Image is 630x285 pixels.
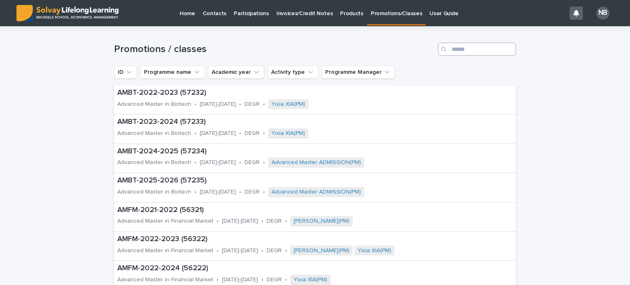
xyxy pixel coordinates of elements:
p: • [194,159,196,166]
button: Academic year [208,66,264,79]
img: ED0IkcNQHGZZMpCVrDht [16,5,119,21]
p: • [263,189,265,196]
p: Advanced Master in Financial Market [117,218,213,225]
p: Advanced Master in Biotech [117,189,191,196]
p: DEGR [267,218,282,225]
a: AMBT-2025-2026 (57235)Advanced Master in Biotech•[DATE]-[DATE]•DEGR•Advanced Master ADMISSION(PM) [114,173,516,202]
a: Yixia XIA(PM) [272,101,305,108]
p: • [261,247,263,254]
p: [DATE]-[DATE] [200,159,236,166]
p: • [263,159,265,166]
p: DEGR [267,276,282,283]
a: Yixia XIA(PM) [272,130,305,137]
p: AMFM-2021-2022 (56321) [117,206,441,215]
p: • [263,101,265,108]
button: ID [114,66,137,79]
p: DEGR [267,247,282,254]
p: AMBT-2022-2023 (57232) [117,89,399,98]
p: • [239,101,241,108]
a: AMBT-2024-2025 (57234)Advanced Master in Biotech•[DATE]-[DATE]•DEGR•Advanced Master ADMISSION(PM) [114,144,516,173]
a: Advanced Master ADMISSION(PM) [272,189,361,196]
p: • [263,130,265,137]
button: Activity type [267,66,318,79]
p: • [194,130,196,137]
p: • [217,218,219,225]
p: Advanced Master in Biotech [117,101,191,108]
p: • [261,218,263,225]
a: AMBT-2022-2023 (57232)Advanced Master in Biotech•[DATE]-[DATE]•DEGR•Yixia XIA(PM) [114,85,516,114]
p: DEGR [244,159,260,166]
p: • [261,276,263,283]
a: [PERSON_NAME](PM) [294,218,349,225]
button: Programme name [140,66,205,79]
p: • [239,159,241,166]
h1: Promotions / classes [114,43,435,55]
p: AMFM-2022-2023 (56322) [117,235,486,244]
button: Programme Manager [322,66,395,79]
p: Advanced Master in Biotech [117,159,191,166]
p: AMFM-2022-2024 (56222) [117,264,423,273]
p: DEGR [244,101,260,108]
a: Yixia XIA(PM) [294,276,327,283]
p: DEGR [244,189,260,196]
p: [DATE]-[DATE] [222,247,258,254]
p: • [217,247,219,254]
p: • [217,276,219,283]
input: Search [438,43,516,56]
p: [DATE]-[DATE] [222,218,258,225]
p: [DATE]-[DATE] [200,130,236,137]
p: Advanced Master in Biotech [117,130,191,137]
p: • [239,189,241,196]
p: • [285,247,287,254]
p: • [194,101,196,108]
a: Advanced Master ADMISSION(PM) [272,159,361,166]
p: • [194,189,196,196]
div: NB [596,7,609,20]
p: AMBT-2025-2026 (57235) [117,176,455,185]
p: Advanced Master in Financial Market [117,247,213,254]
p: DEGR [244,130,260,137]
p: Advanced Master in Financial Market [117,276,213,283]
p: [DATE]-[DATE] [222,276,258,283]
a: [PERSON_NAME](PM) [294,247,349,254]
p: [DATE]-[DATE] [200,189,236,196]
p: AMBT-2023-2024 (57233) [117,118,399,127]
p: [DATE]-[DATE] [200,101,236,108]
a: Yixia XIA(PM) [358,247,391,254]
p: • [239,130,241,137]
a: AMFM-2022-2023 (56322)Advanced Master in Financial Market•[DATE]-[DATE]•DEGR•[PERSON_NAME](PM) Yi... [114,232,516,261]
p: • [285,276,287,283]
a: AMBT-2023-2024 (57233)Advanced Master in Biotech•[DATE]-[DATE]•DEGR•Yixia XIA(PM) [114,114,516,144]
a: AMFM-2021-2022 (56321)Advanced Master in Financial Market•[DATE]-[DATE]•DEGR•[PERSON_NAME](PM) [114,203,516,232]
p: • [285,218,287,225]
p: AMBT-2024-2025 (57234) [117,147,455,156]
